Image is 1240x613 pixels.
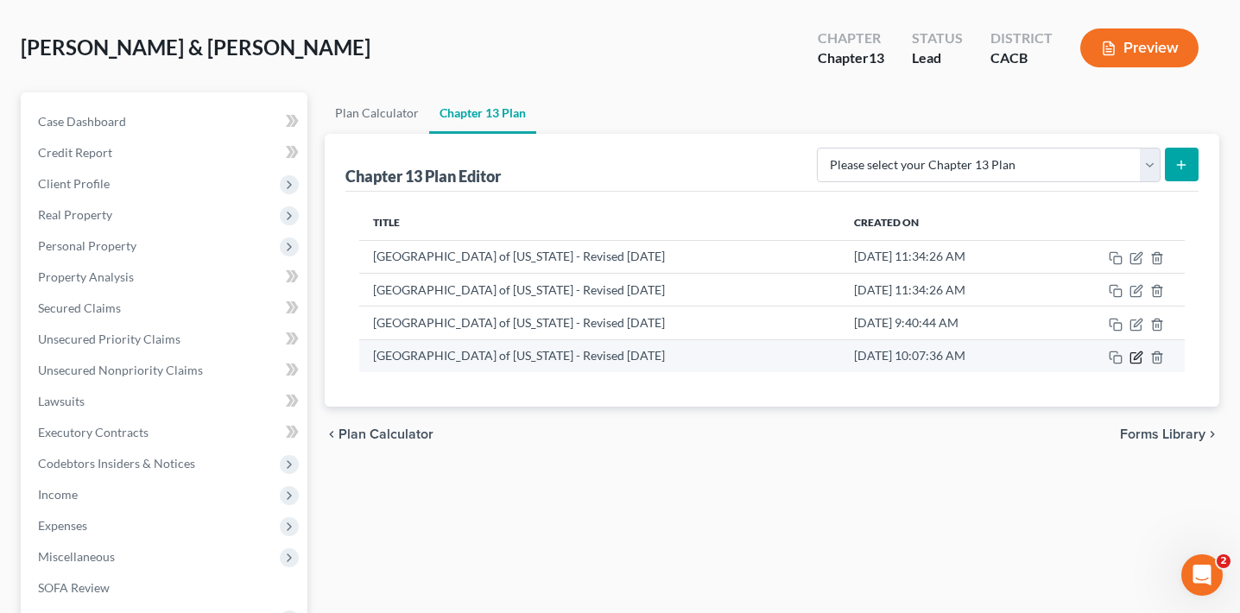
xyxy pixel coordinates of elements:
[38,269,134,284] span: Property Analysis
[1120,427,1219,441] button: Forms Library chevron_right
[338,427,433,441] span: Plan Calculator
[38,580,110,595] span: SOFA Review
[990,48,1053,68] div: CACB
[24,324,307,355] a: Unsecured Priority Claims
[325,427,338,441] i: chevron_left
[38,394,85,408] span: Lawsuits
[24,262,307,293] a: Property Analysis
[38,425,149,439] span: Executory Contracts
[345,166,501,186] div: Chapter 13 Plan Editor
[24,106,307,137] a: Case Dashboard
[38,363,203,377] span: Unsecured Nonpriority Claims
[359,339,840,372] td: [GEOGRAPHIC_DATA] of [US_STATE] - Revised [DATE]
[840,240,1049,273] td: [DATE] 11:34:26 AM
[818,48,884,68] div: Chapter
[1205,427,1219,441] i: chevron_right
[840,273,1049,306] td: [DATE] 11:34:26 AM
[21,35,370,60] span: [PERSON_NAME] & [PERSON_NAME]
[24,355,307,386] a: Unsecured Nonpriority Claims
[1217,554,1231,568] span: 2
[24,137,307,168] a: Credit Report
[818,28,884,48] div: Chapter
[912,28,963,48] div: Status
[359,306,840,339] td: [GEOGRAPHIC_DATA] of [US_STATE] - Revised [DATE]
[990,28,1053,48] div: District
[38,238,136,253] span: Personal Property
[325,92,429,134] a: Plan Calculator
[24,293,307,324] a: Secured Claims
[38,114,126,129] span: Case Dashboard
[359,205,840,240] th: Title
[38,145,112,160] span: Credit Report
[869,49,884,66] span: 13
[24,572,307,604] a: SOFA Review
[38,332,180,346] span: Unsecured Priority Claims
[24,386,307,417] a: Lawsuits
[38,456,195,471] span: Codebtors Insiders & Notices
[38,487,78,502] span: Income
[359,273,840,306] td: [GEOGRAPHIC_DATA] of [US_STATE] - Revised [DATE]
[840,205,1049,240] th: Created On
[38,300,121,315] span: Secured Claims
[1120,427,1205,441] span: Forms Library
[840,306,1049,339] td: [DATE] 9:40:44 AM
[38,518,87,533] span: Expenses
[359,240,840,273] td: [GEOGRAPHIC_DATA] of [US_STATE] - Revised [DATE]
[912,48,963,68] div: Lead
[38,549,115,564] span: Miscellaneous
[1181,554,1223,596] iframe: Intercom live chat
[24,417,307,448] a: Executory Contracts
[429,92,536,134] a: Chapter 13 Plan
[325,427,433,441] button: chevron_left Plan Calculator
[1080,28,1199,67] button: Preview
[840,339,1049,372] td: [DATE] 10:07:36 AM
[38,207,112,222] span: Real Property
[38,176,110,191] span: Client Profile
